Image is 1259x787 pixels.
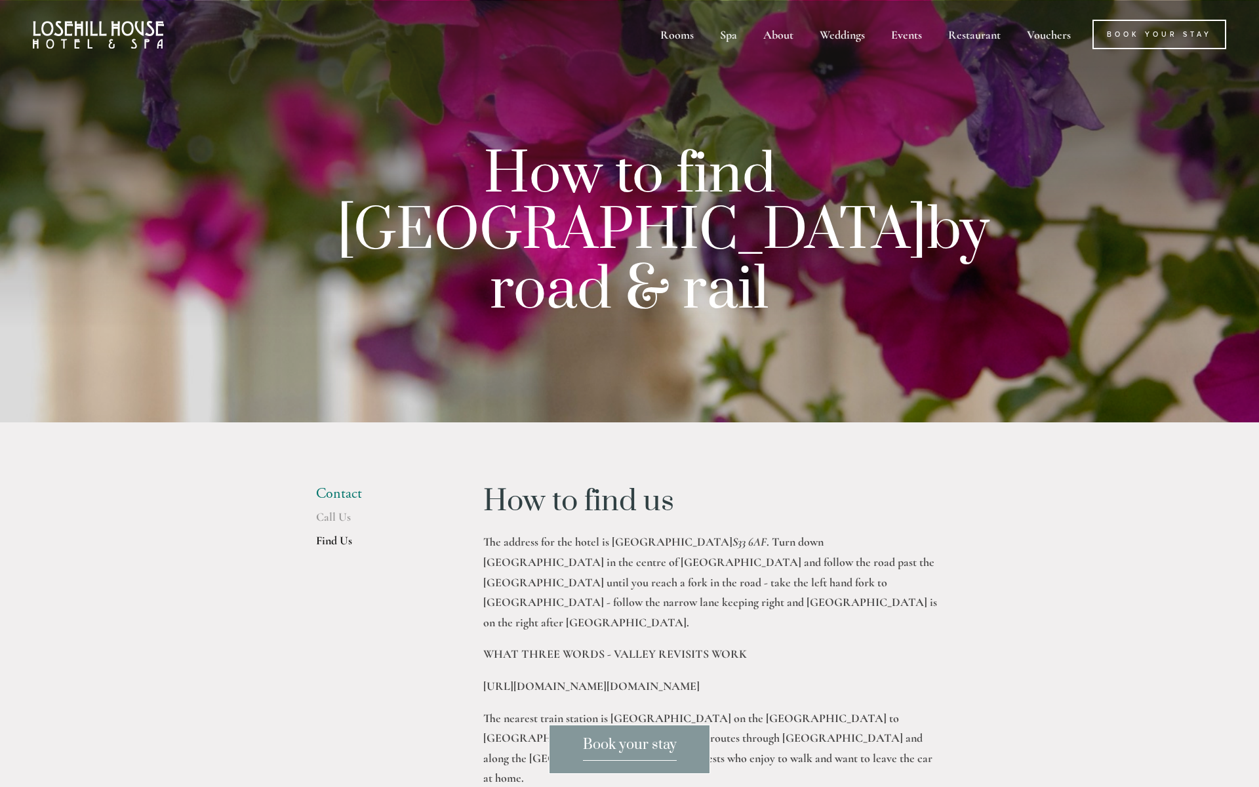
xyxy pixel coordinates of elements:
[483,485,943,518] h1: How to find us
[649,20,706,49] div: Rooms
[316,533,441,557] a: Find Us
[1092,20,1226,49] a: Book Your Stay
[490,194,989,327] strong: by road & rail
[879,20,934,49] div: Events
[337,149,922,321] p: How to find [GEOGRAPHIC_DATA]
[483,676,943,696] p: [URL][DOMAIN_NAME][DOMAIN_NAME]
[751,20,805,49] div: About
[316,510,441,533] a: Call Us
[1015,20,1083,49] a: Vouchers
[33,21,164,49] img: Losehill House
[483,535,940,629] strong: The address for the hotel is [GEOGRAPHIC_DATA] . Turn down [GEOGRAPHIC_DATA] in the centre of [GE...
[583,736,677,761] span: Book your stay
[549,725,710,774] a: Book your stay
[808,20,877,49] div: Weddings
[316,485,441,502] li: Contact
[936,20,1012,49] div: Restaurant
[483,647,747,661] strong: WHAT THREE WORDS - VALLEY REVISITS WORK
[708,20,749,49] div: Spa
[483,711,935,786] strong: The nearest train station is [GEOGRAPHIC_DATA] on the [GEOGRAPHIC_DATA] to [GEOGRAPHIC_DATA] line...
[732,535,767,549] em: S33 6AF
